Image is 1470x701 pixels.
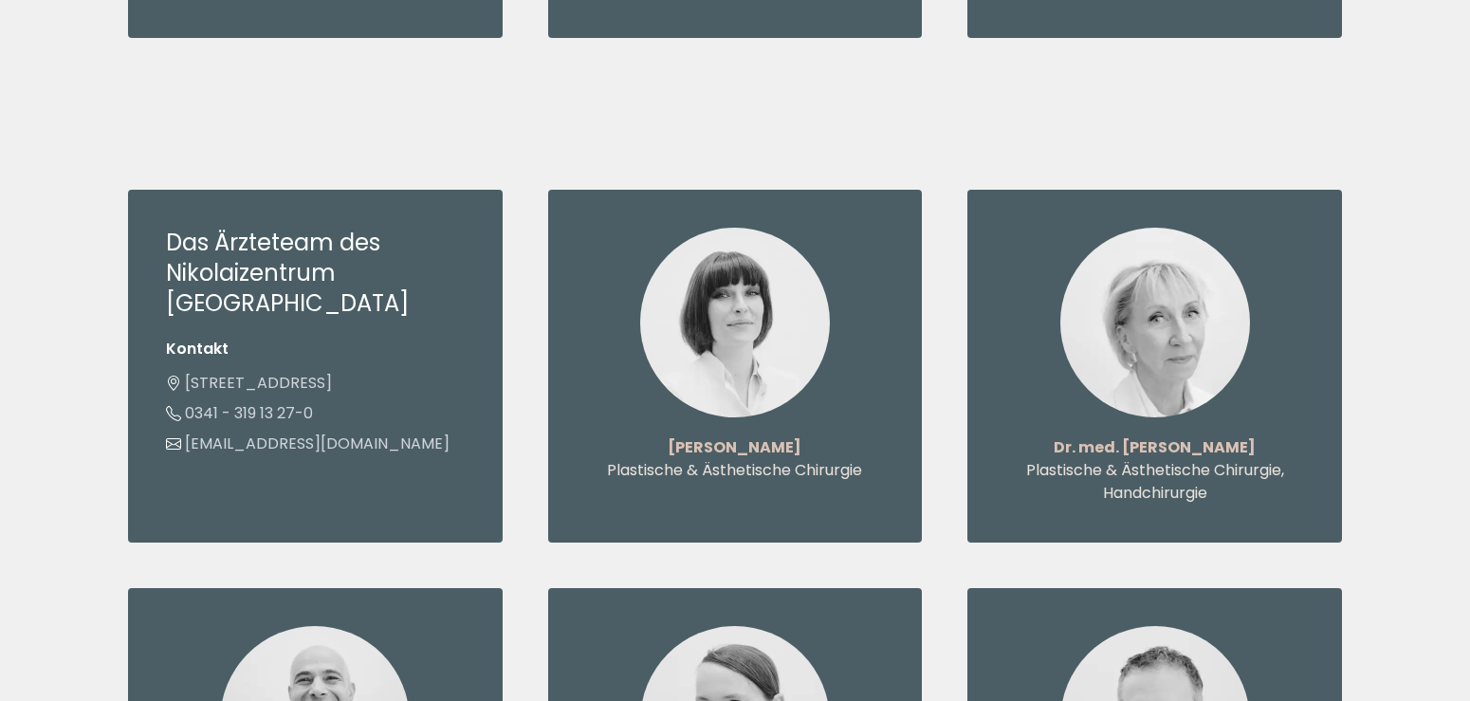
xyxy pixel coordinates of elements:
li: Kontakt [166,338,465,360]
a: 0341 - 319 13 27-0 [166,402,313,424]
p: Plastische & Ästhetische Chirurgie [586,459,885,482]
h3: Das Ärzteteam des Nikolaizentrum [GEOGRAPHIC_DATA] [166,228,465,319]
a: [STREET_ADDRESS] [166,372,332,394]
img: Olena Urbach - Plastische & Ästhetische Chirurgie [640,228,830,417]
img: Dr. med. Christiane Köpcke - Plastische & Ästhetische Chirurgie, Handchirurgie [1060,228,1250,417]
p: Plastische & Ästhetische Chirurgie, Handchirurgie [1005,459,1304,505]
a: [EMAIL_ADDRESS][DOMAIN_NAME] [166,433,450,454]
strong: Dr. med. [PERSON_NAME] [1054,436,1256,458]
p: [PERSON_NAME] [586,436,885,459]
